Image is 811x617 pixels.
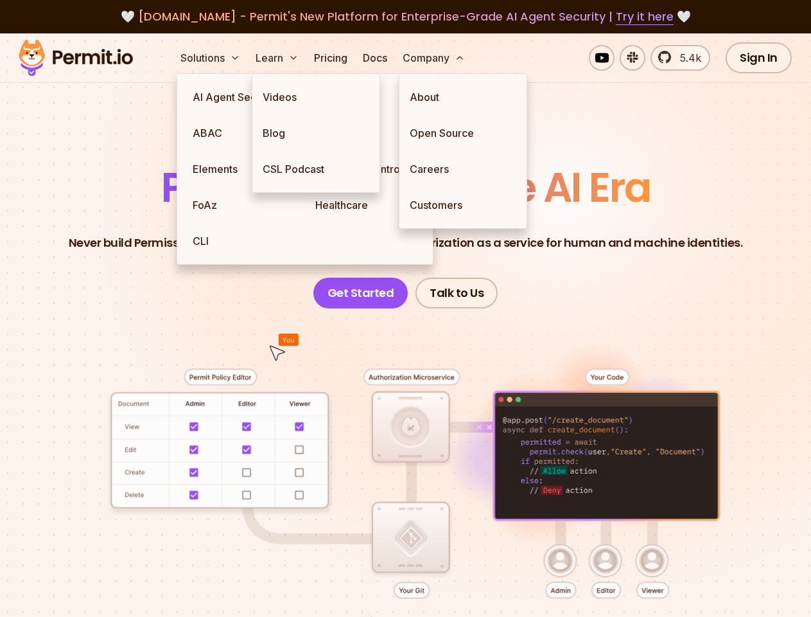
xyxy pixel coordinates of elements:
a: CSL Podcast [252,151,379,187]
button: Learn [250,45,304,71]
div: 🤍 🤍 [31,8,780,26]
a: Sign In [726,42,792,73]
a: Careers [399,151,527,187]
a: Open Source [399,115,527,151]
a: CLI [182,223,305,259]
a: Customers [399,187,527,223]
img: Permit logo [13,36,139,80]
a: FoAz [182,187,305,223]
button: Company [397,45,470,71]
button: Solutions [175,45,245,71]
a: AI Agent Security [182,79,305,115]
a: Blog [252,115,379,151]
a: Healthcare [305,187,428,223]
a: Get Started [313,278,408,308]
a: Talk to Us [415,278,498,308]
a: 5.4k [650,45,710,71]
a: Docs [358,45,392,71]
span: Permissions for The AI Era [161,159,650,216]
a: ABAC [182,115,305,151]
span: [DOMAIN_NAME] - Permit's New Platform for Enterprise-Grade AI Agent Security | [138,8,674,24]
a: Pricing [309,45,353,71]
p: Never build Permissions again. Zero-latency fine-grained authorization as a service for human and... [69,234,743,252]
a: Elements [182,151,305,187]
a: Videos [252,79,379,115]
a: About [399,79,527,115]
a: Try it here [616,8,674,25]
span: 5.4k [672,50,701,66]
